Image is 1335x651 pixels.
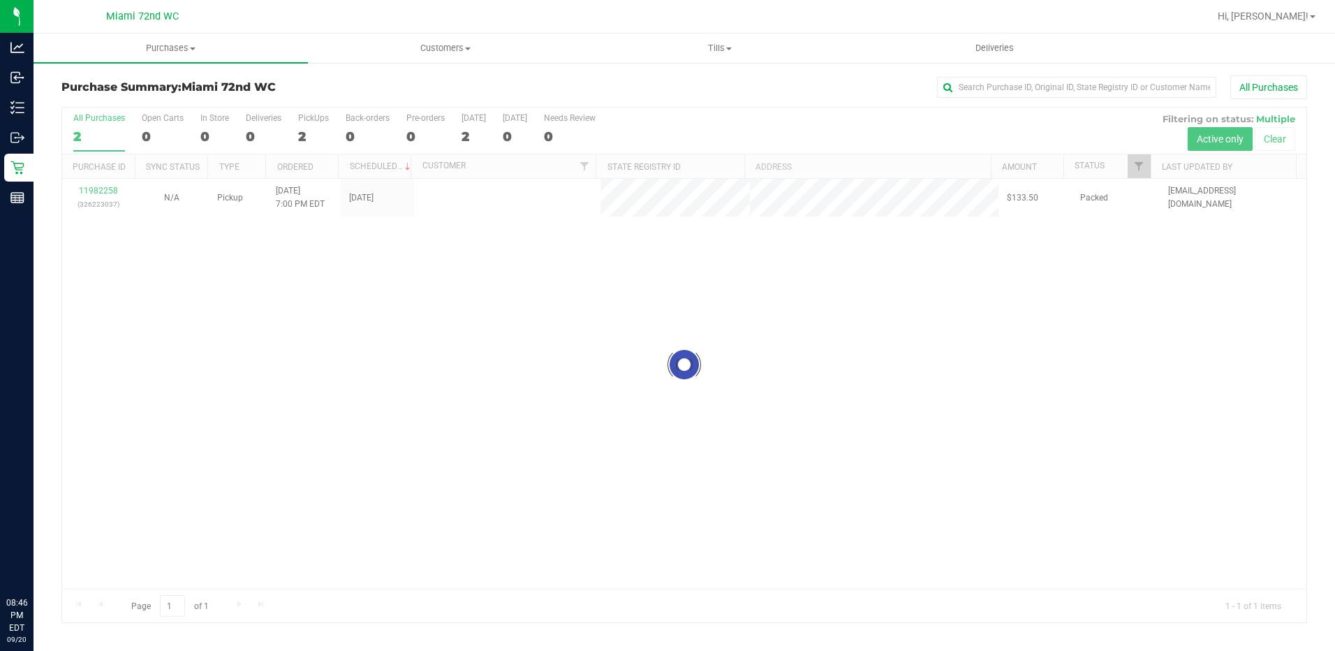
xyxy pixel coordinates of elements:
[957,42,1033,54] span: Deliveries
[34,34,308,63] a: Purchases
[61,81,477,94] h3: Purchase Summary:
[10,131,24,145] inline-svg: Outbound
[10,41,24,54] inline-svg: Analytics
[1218,10,1308,22] span: Hi, [PERSON_NAME]!
[182,80,276,94] span: Miami 72nd WC
[10,161,24,175] inline-svg: Retail
[857,34,1132,63] a: Deliveries
[106,10,179,22] span: Miami 72nd WC
[6,634,27,645] p: 09/20
[34,42,308,54] span: Purchases
[1230,75,1307,99] button: All Purchases
[14,539,56,581] iframe: Resource center
[937,77,1216,98] input: Search Purchase ID, Original ID, State Registry ID or Customer Name...
[10,101,24,115] inline-svg: Inventory
[583,34,857,63] a: Tills
[308,34,582,63] a: Customers
[10,71,24,85] inline-svg: Inbound
[6,597,27,634] p: 08:46 PM EDT
[584,42,857,54] span: Tills
[309,42,582,54] span: Customers
[10,191,24,205] inline-svg: Reports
